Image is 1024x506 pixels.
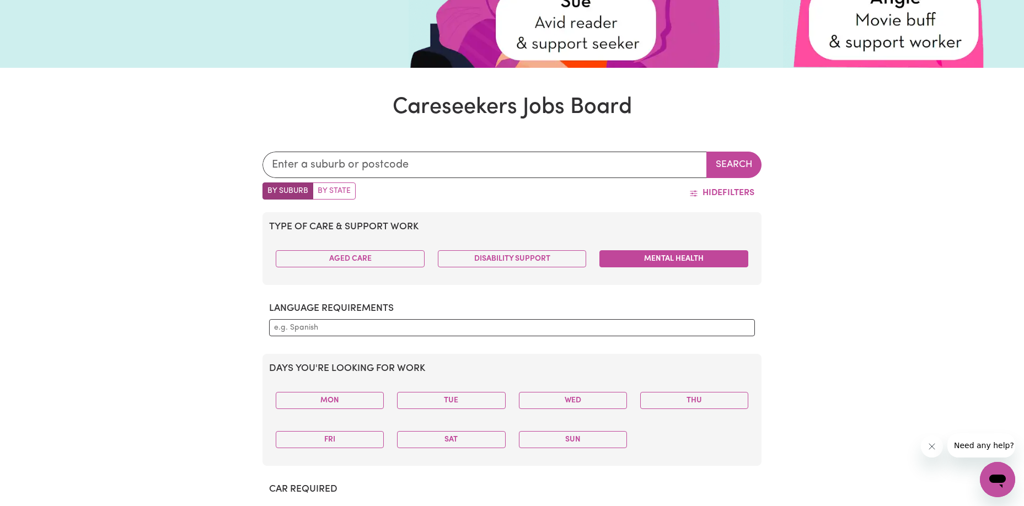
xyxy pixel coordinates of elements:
[519,392,627,409] button: Wed
[921,435,943,457] iframe: Close message
[276,392,384,409] button: Mon
[397,392,505,409] button: Tue
[947,433,1015,457] iframe: Message from company
[640,392,748,409] button: Thu
[276,250,425,267] button: Aged Care
[438,250,587,267] button: Disability Support
[313,182,356,200] label: Search by state
[276,431,384,448] button: Fri
[703,189,722,197] span: Hide
[397,431,505,448] button: Sat
[274,322,750,333] input: e.g. Spanish
[682,182,762,203] button: HideFilters
[269,363,755,374] h2: Days you're looking for work
[269,221,755,233] h2: Type of care & support work
[269,483,755,495] h2: Car required
[980,462,1015,497] iframe: Button to launch messaging window
[599,250,748,267] button: Mental Health
[262,152,707,178] input: Enter a suburb or postcode
[706,152,762,178] button: Search
[262,182,313,200] label: Search by suburb/post code
[519,431,627,448] button: Sun
[269,303,755,314] h2: Language requirements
